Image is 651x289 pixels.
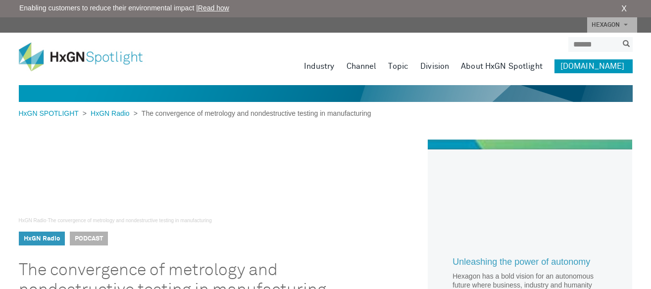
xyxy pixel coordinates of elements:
[420,59,449,73] a: Division
[587,17,637,33] a: HEXAGON
[554,59,633,73] a: [DOMAIN_NAME]
[452,257,607,272] a: Unleashing the power of autonomy
[19,3,229,13] span: Enabling customers to reduce their environmental impact |
[19,109,83,117] a: HxGN SPOTLIGHT
[19,217,423,224] div: ·
[347,59,377,73] a: Channel
[70,232,108,245] span: Podcast
[19,43,157,71] img: HxGN Spotlight
[19,108,371,119] div: > >
[621,3,627,15] a: X
[388,59,408,73] a: Topic
[24,236,60,242] a: HxGN Radio
[87,109,134,117] a: HxGN Radio
[48,218,211,223] a: The convergence of metrology and nondestructive testing in manufacturing
[138,109,371,117] span: The convergence of metrology and nondestructive testing in manufacturing
[19,218,47,223] a: HxGN Radio
[461,59,543,73] a: About HxGN Spotlight
[304,59,335,73] a: Industry
[198,4,229,12] a: Read how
